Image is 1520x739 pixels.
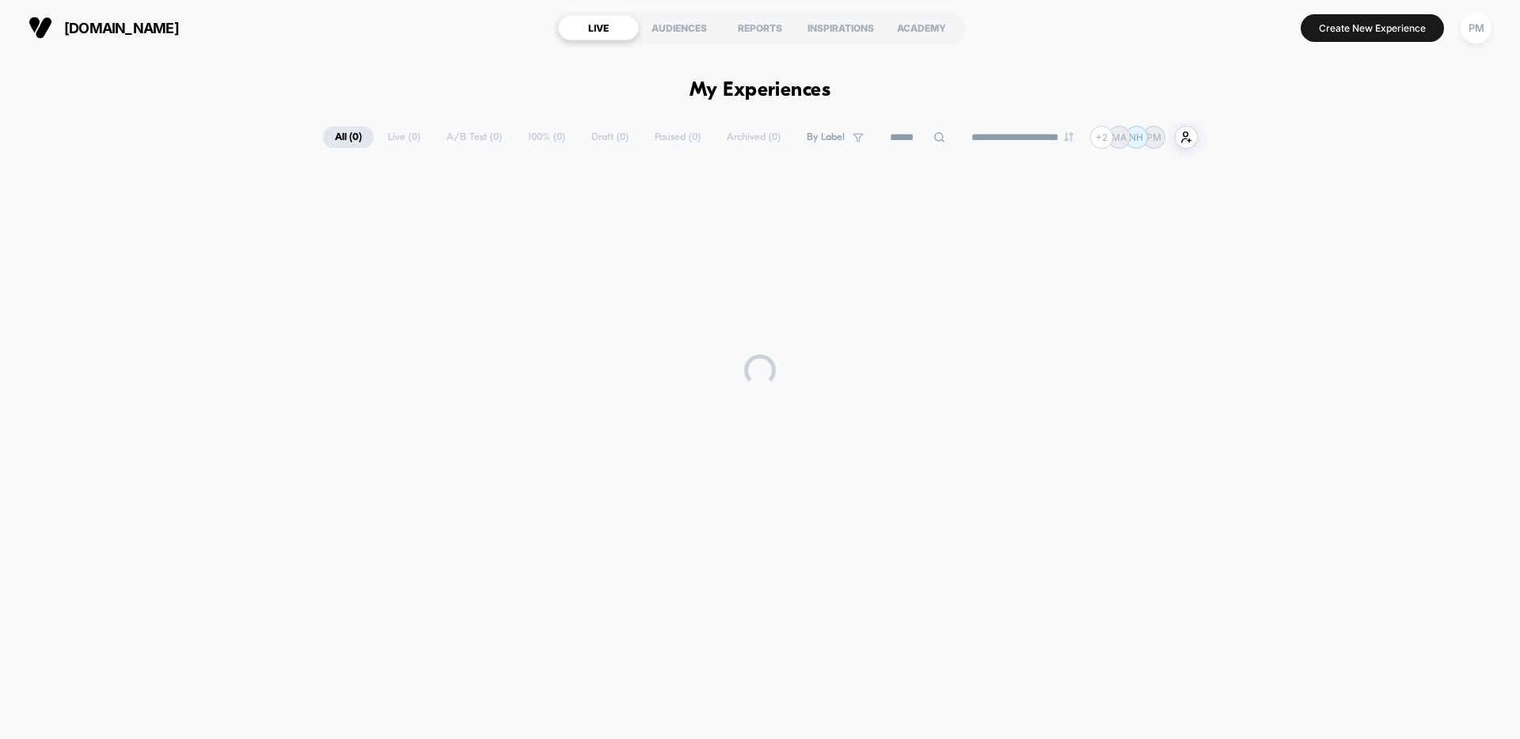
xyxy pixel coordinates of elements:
span: All ( 0 ) [323,127,374,148]
p: PM [1146,131,1161,143]
img: Visually logo [28,16,52,40]
div: AUDIENCES [639,15,720,40]
div: LIVE [558,15,639,40]
div: INSPIRATIONS [800,15,881,40]
button: PM [1456,12,1496,44]
div: + 2 [1090,126,1113,149]
p: MA [1111,131,1127,143]
button: Create New Experience [1301,14,1444,42]
span: [DOMAIN_NAME] [64,20,179,36]
p: NH [1129,131,1143,143]
h1: My Experiences [690,79,831,102]
div: REPORTS [720,15,800,40]
div: PM [1461,13,1491,44]
span: By Label [807,131,845,143]
div: ACADEMY [881,15,962,40]
img: end [1064,132,1073,142]
button: [DOMAIN_NAME] [24,15,184,40]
